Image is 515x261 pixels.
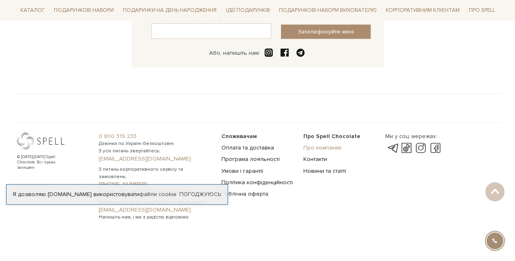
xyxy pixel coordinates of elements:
[99,147,212,155] span: З усіх питань звертайтесь:
[99,155,212,163] a: [EMAIL_ADDRESS][DOMAIN_NAME]
[276,3,380,17] a: Подарункові набори вихователю
[429,143,442,153] a: facebook
[221,179,293,186] a: Політика конфіденційності
[385,143,399,153] a: telegram
[221,167,263,174] a: Умови і гарантії
[465,4,498,17] a: Про Spell
[221,133,257,140] span: Споживачам
[303,156,327,163] a: Контакти
[221,144,274,151] a: Оплата та доставка
[99,140,212,147] span: Дзвінки по Україні безкоштовні
[221,156,280,163] a: Програма лояльності
[222,4,273,17] a: Ідеї подарунків
[400,143,413,153] a: tik-tok
[99,181,212,188] a: [PHONE_NUMBER]
[179,191,221,198] a: Погоджуюсь
[17,154,72,170] div: © [DATE]-[DATE] Spell Chocolate. Всі права захищені
[385,133,442,140] div: Ми у соц. мережах:
[281,25,371,39] button: Зателефонуйте мені
[414,143,428,153] a: instagram
[303,167,346,174] a: Новини та статті
[303,144,342,151] a: Про компанію
[139,191,177,198] a: файли cookie
[382,3,463,17] a: Корпоративним клієнтам
[303,133,360,140] span: Про Spell Chocolate
[17,4,48,17] a: Каталог
[221,190,268,197] a: Публічна оферта
[99,166,212,181] span: З питань корпоративного сервісу та замовлень:
[209,49,260,57] div: Або, напишіть нам:
[119,4,220,17] a: Подарунки на День народження
[7,191,228,198] div: Я дозволяю [DOMAIN_NAME] використовувати
[99,133,212,140] a: 0 800 319 233
[99,214,212,221] span: Напишіть нам, і ми з радістю відповімо
[99,206,212,214] a: [EMAIL_ADDRESS][DOMAIN_NAME]
[51,4,117,17] a: Подарункові набори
